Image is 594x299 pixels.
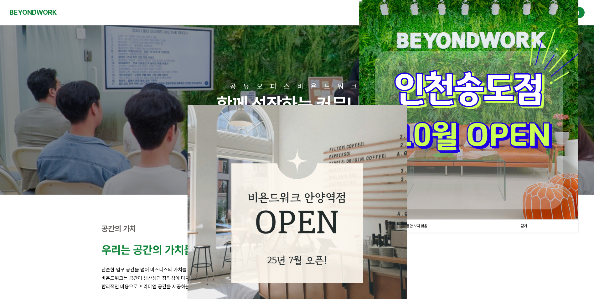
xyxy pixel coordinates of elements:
[469,220,578,233] a: 닫기
[101,282,493,291] p: 합리적인 비용으로 프리미엄 공간을 제공하는 것이 비욘드워크의 철학입니다.
[9,7,57,18] a: BEYONDWORK
[359,220,469,233] a: 1일 동안 보지 않음
[101,265,493,274] p: 단순한 업무 공간을 넘어 비즈니스의 가치를 높이는 영감의 공간을 만듭니다.
[101,274,493,282] p: 비욘드워크는 공간이 생산성과 창의성에 미치는 영향을 잘 알고 있습니다.
[101,224,136,233] strong: 공간의 가치
[101,243,238,257] strong: 우리는 공간의 가치를 높입니다.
